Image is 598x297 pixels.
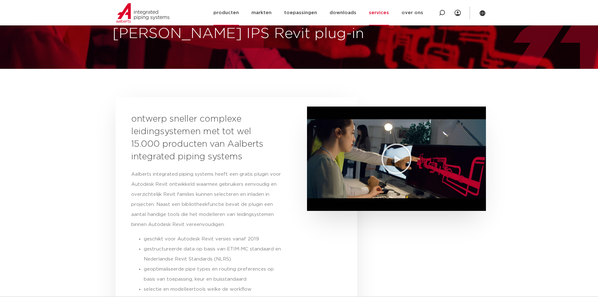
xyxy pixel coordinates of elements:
[144,234,285,244] li: geschikt voor Autodesk Revit versies vanaf 2019
[144,264,285,284] li: geoptimaliseerde pipe types en routing preferences op basis van toepassing, keur en buisstandaard
[144,244,285,264] li: gestructureerde data op basis van ETIM-MC standaard en Nederlandse Revit Standards (NLRS)
[131,169,285,230] p: Aalberts integrated piping systems heeft een gratis plugin voor Autodesk Revit ontwikkeld waarmee...
[381,143,412,174] div: Video afspelen
[112,24,595,44] h1: [PERSON_NAME] IPS Revit plug-in
[131,113,269,163] h3: ontwerp sneller complexe leidingsystemen met tot wel 15.000 producten van Aalberts integrated pip...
